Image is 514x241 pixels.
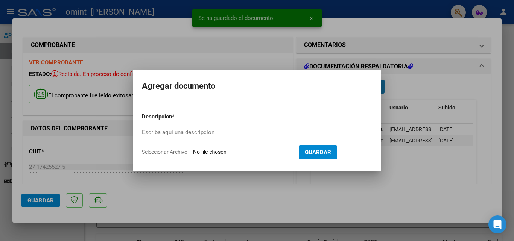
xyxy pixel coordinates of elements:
[142,79,372,93] h2: Agregar documento
[305,149,331,156] span: Guardar
[488,215,506,233] div: Open Intercom Messenger
[142,112,211,121] p: Descripcion
[142,149,187,155] span: Seleccionar Archivo
[299,145,337,159] button: Guardar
